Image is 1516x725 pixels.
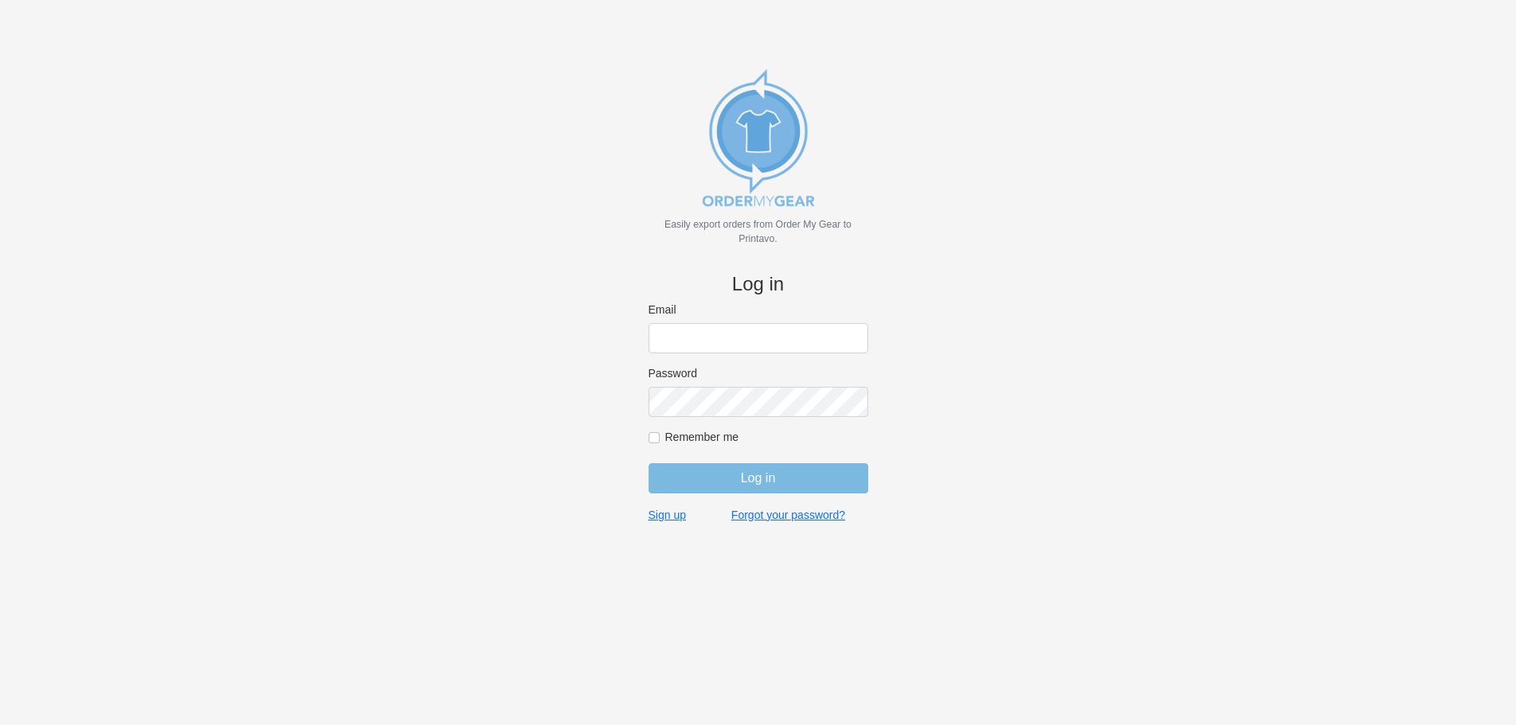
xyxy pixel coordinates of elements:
[679,58,838,217] img: new_omg_export_logo-652582c309f788888370c3373ec495a74b7b3fc93c8838f76510ecd25890bcc4.png
[731,508,845,522] a: Forgot your password?
[649,366,868,380] label: Password
[649,217,868,246] p: Easily export orders from Order My Gear to Printavo.
[649,463,868,493] input: Log in
[649,508,686,522] a: Sign up
[665,430,868,444] label: Remember me
[649,302,868,317] label: Email
[649,273,868,296] h4: Log in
